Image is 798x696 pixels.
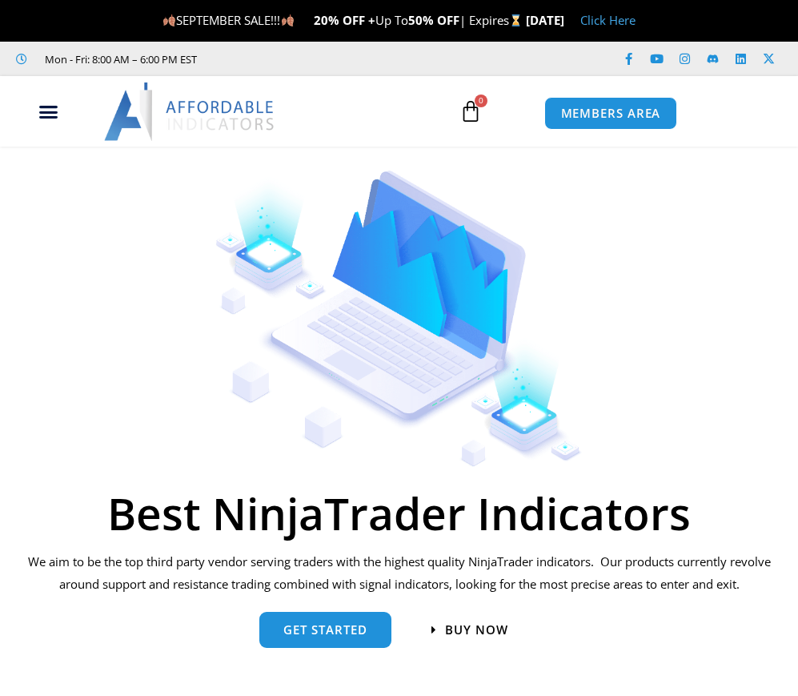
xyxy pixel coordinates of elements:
iframe: Customer reviews powered by Trustpilot [209,51,449,67]
span: 0 [475,95,487,107]
h1: Best NinjaTrader Indicators [12,491,786,535]
a: Click Here [580,12,636,28]
a: Buy now [431,624,508,636]
img: Indicators 1 | Affordable Indicators – NinjaTrader [215,171,583,467]
img: LogoAI | Affordable Indicators – NinjaTrader [104,82,276,140]
span: Buy now [445,624,508,636]
div: Menu Toggle [9,97,88,127]
a: 0 [435,88,506,135]
img: ⌛ [510,14,522,26]
span: MEMBERS AREA [561,107,661,119]
a: MEMBERS AREA [544,97,678,130]
img: 🍂 [282,14,294,26]
strong: 50% OFF [408,12,459,28]
img: 🍂 [163,14,175,26]
strong: [DATE] [526,12,564,28]
span: SEPTEMBER SALE!!! Up To | Expires [162,12,525,28]
span: get started [283,624,367,636]
strong: 20% OFF + [314,12,375,28]
a: get started [259,612,391,648]
span: Mon - Fri: 8:00 AM – 6:00 PM EST [41,50,197,69]
p: We aim to be the top third party vendor serving traders with the highest quality NinjaTrader indi... [12,551,786,596]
